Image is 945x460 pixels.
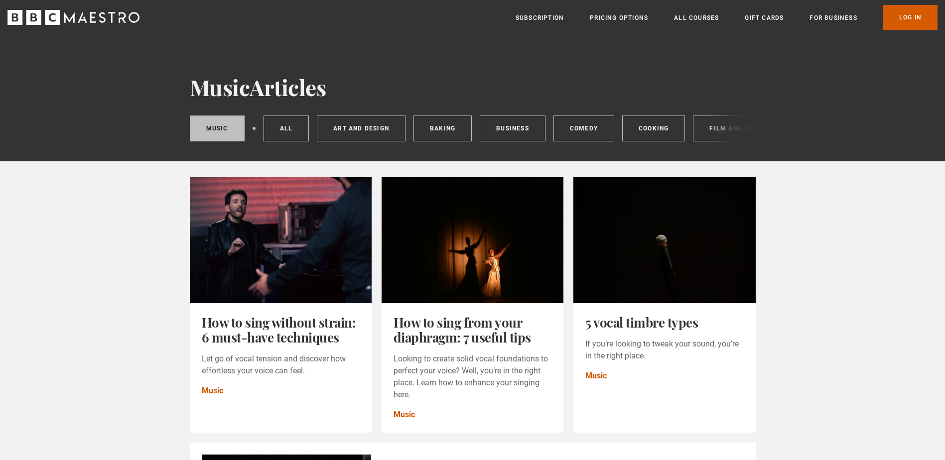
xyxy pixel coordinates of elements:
[516,13,564,23] a: Subscription
[693,115,769,141] a: Film and TV
[202,314,356,346] a: How to sing without strain: 6 must-have techniques
[190,115,245,141] a: Music
[810,13,857,23] a: For business
[190,75,756,100] h1: Articles
[516,5,938,30] nav: Primary
[883,5,938,30] a: Log In
[317,115,405,141] a: Art and Design
[585,370,607,382] a: Music
[394,409,415,421] a: Music
[622,115,685,141] a: Cooking
[674,13,719,23] a: All Courses
[480,115,545,141] a: Business
[745,13,784,23] a: Gift Cards
[7,10,139,25] svg: BBC Maestro
[394,314,531,346] a: How to sing from your diaphragm: 7 useful tips
[585,314,698,331] a: 5 vocal timbre types
[190,72,250,102] span: Music
[264,115,309,141] a: All
[202,385,223,397] a: Music
[590,13,648,23] a: Pricing Options
[190,115,756,145] nav: Categories
[553,115,614,141] a: Comedy
[413,115,472,141] a: Baking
